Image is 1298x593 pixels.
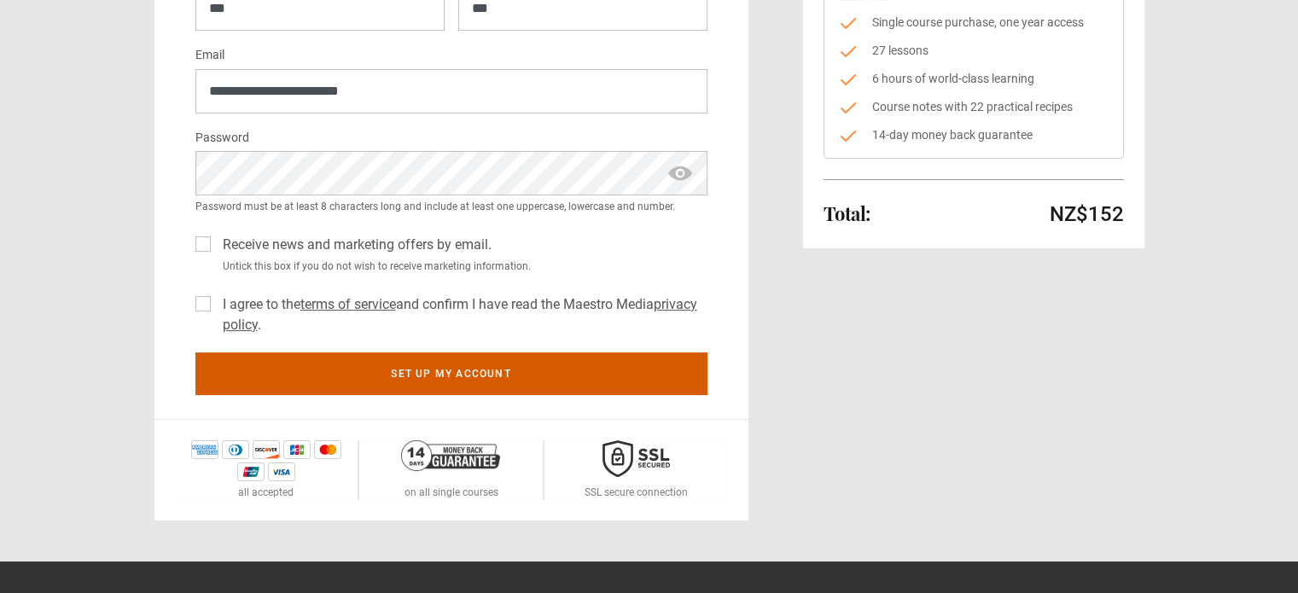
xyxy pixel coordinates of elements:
p: all accepted [238,485,294,500]
label: Password [195,128,249,148]
p: NZ$152 [1050,201,1124,228]
img: visa [268,462,295,481]
span: show password [666,151,694,195]
img: mastercard [314,440,341,459]
li: 27 lessons [838,42,1109,60]
small: Password must be at least 8 characters long and include at least one uppercase, lowercase and num... [195,199,707,214]
a: privacy policy [223,296,697,333]
label: Receive news and marketing offers by email. [216,235,492,255]
p: SSL secure connection [585,485,688,500]
p: on all single courses [404,485,498,500]
label: Email [195,45,224,66]
img: unionpay [237,462,265,481]
a: terms of service [300,296,396,312]
button: Set up my account [195,352,707,395]
img: 14-day-money-back-guarantee-42d24aedb5115c0ff13b.png [401,440,500,471]
small: Untick this box if you do not wish to receive marketing information. [216,259,707,274]
li: Course notes with 22 practical recipes [838,98,1109,116]
img: amex [191,440,218,459]
img: diners [222,440,249,459]
label: I agree to the and confirm I have read the Maestro Media . [216,294,707,335]
li: 14-day money back guarantee [838,126,1109,144]
img: discover [253,440,280,459]
li: 6 hours of world-class learning [838,70,1109,88]
h2: Total: [824,203,870,224]
img: jcb [283,440,311,459]
li: Single course purchase, one year access [838,14,1109,32]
